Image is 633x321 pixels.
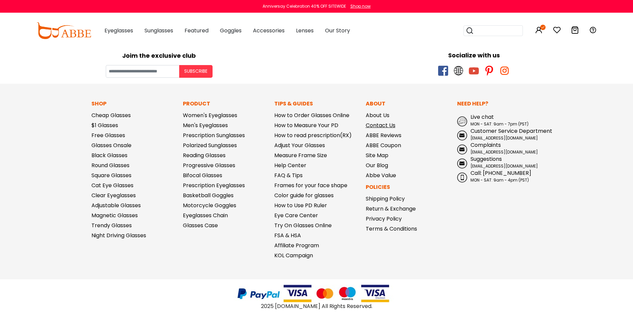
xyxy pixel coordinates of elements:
[457,100,542,108] p: Need Help?
[183,222,218,229] a: Glasses Case
[91,182,133,189] a: Cat Eye Glasses
[457,169,542,183] a: Call: [PHONE_NUMBER] MON - SAT: 9am - 4pm (PST)
[453,66,463,76] span: twitter
[366,111,389,119] a: About Us
[470,177,529,183] span: MON - SAT: 9am - 4pm (PST)
[183,192,234,199] a: Basketball Goggles
[179,65,213,78] button: Subscribe
[469,66,479,76] span: youtube
[457,127,542,141] a: Customer Service Department [EMAIL_ADDRESS][DOMAIN_NAME]
[183,162,235,169] a: Progressive Glasses
[91,212,138,219] a: Magnetic Glasses
[350,3,371,9] div: Shop now
[91,232,146,239] a: Night Driving Glasses
[457,155,542,169] a: Suggestions [EMAIL_ADDRESS][DOMAIN_NAME]
[296,27,314,34] span: Lenses
[470,127,552,135] span: Customer Service Department
[233,285,400,302] img: payments
[438,66,448,76] span: facebook
[274,162,306,169] a: Help Center
[183,121,228,129] a: Men's Eyeglasses
[470,149,538,155] span: [EMAIL_ADDRESS][DOMAIN_NAME]
[183,111,237,119] a: Women's Eyeglasses
[144,27,173,34] span: Sunglasses
[185,27,209,34] span: Featured
[183,151,226,159] a: Reading Glasses
[274,100,359,108] p: Tips & Guides
[91,192,136,199] a: Clear Eyeglasses
[91,111,131,119] a: Cheap Glasses
[91,121,118,129] a: $1 Glasses
[106,65,179,78] input: Your email
[366,183,450,191] p: Policies
[274,192,334,199] a: Color guide for glasses
[274,141,325,149] a: Adjust Your Glasses
[263,3,346,9] div: Anniversay Celebration 40% OFF SITEWIDE
[500,66,510,76] span: instagram
[274,182,347,189] a: Frames for your face shape
[366,225,417,233] a: Terms & Conditions
[183,202,236,209] a: Motorcycle Goggles
[457,113,542,127] a: Live chat MON - SAT: 9am - 7pm (PST)
[470,135,538,141] span: [EMAIL_ADDRESS][DOMAIN_NAME]
[91,172,131,179] a: Square Glasses
[366,205,416,213] a: Return & Exchange
[274,222,332,229] a: Try On Glasses Online
[470,113,494,121] span: Live chat
[183,131,245,139] a: Prescription Sunglasses
[470,141,501,149] span: Complaints
[274,252,313,259] a: KOL Campaign
[484,66,494,76] span: pinterest
[91,131,125,139] a: Free Glasses
[274,121,338,129] a: How to Measure Your PD
[470,121,529,127] span: MON - SAT: 9am - 7pm (PST)
[220,27,242,34] span: Goggles
[274,111,349,119] a: How to Order Glasses Online
[183,141,237,149] a: Polarized Sunglasses
[183,172,222,179] a: Bifocal Glasses
[366,100,450,108] p: About
[470,155,502,163] span: Suggestions
[320,51,628,60] div: Socialize with us
[183,212,228,219] a: Eyeglasses Chain
[91,100,176,108] p: Shop
[325,27,350,34] span: Our Story
[183,182,245,189] a: Prescription Eyeglasses
[91,162,129,169] a: Round Glasses
[274,212,318,219] a: Eye Care Center
[274,242,319,249] a: Affiliate Program
[274,232,301,239] a: FSA & HSA
[5,50,313,60] div: Joim the exclusive club
[457,141,542,155] a: Complaints [EMAIL_ADDRESS][DOMAIN_NAME]
[91,151,127,159] a: Black Glasses
[366,162,388,169] a: Our Blog
[274,151,327,159] a: Measure Frame Size
[274,131,352,139] a: How to read prescription(RX)
[366,121,395,129] a: Contact Us
[470,169,531,177] span: Call: [PHONE_NUMBER]
[470,163,538,169] span: [EMAIL_ADDRESS][DOMAIN_NAME]
[183,100,268,108] p: Product
[91,202,141,209] a: Adjustable Glasses
[366,215,402,223] a: Privacy Policy
[36,22,91,39] img: abbeglasses.com
[91,141,131,149] a: Glasses Onsale
[366,172,396,179] a: Abbe Value
[91,222,132,229] a: Trendy Glasses
[104,27,133,34] span: Eyeglasses
[366,141,401,149] a: ABBE Coupon
[274,202,327,209] a: How to Use PD Ruler
[253,27,285,34] span: Accessories
[366,151,388,159] a: Site Map
[347,3,371,9] a: Shop now
[366,195,405,203] a: Shipping Policy
[366,131,401,139] a: ABBE Reviews
[274,172,303,179] a: FAQ & Tips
